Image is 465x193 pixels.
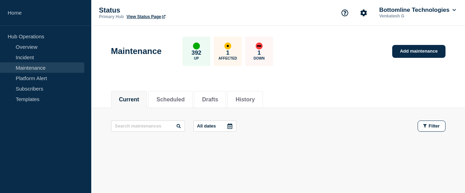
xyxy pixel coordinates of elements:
[202,96,218,103] button: Drafts
[111,46,162,56] h1: Maintenance
[192,49,201,56] p: 392
[119,96,139,103] button: Current
[254,56,265,60] p: Down
[99,14,124,19] p: Primary Hub
[257,49,261,56] p: 1
[156,96,185,103] button: Scheduled
[392,45,445,58] a: Add maintenance
[194,56,199,60] p: Up
[378,14,450,18] p: Venkatesh G
[378,7,457,14] button: Bottomline Technologies
[256,43,263,49] div: down
[126,14,165,19] a: View Status Page
[226,49,229,56] p: 1
[218,56,237,60] p: Affected
[193,121,237,132] button: All dates
[338,6,352,20] button: Support
[356,6,371,20] button: Account settings
[111,121,185,132] input: Search maintenances
[197,123,216,129] p: All dates
[418,121,445,132] button: Filter
[429,123,440,129] span: Filter
[235,96,255,103] button: History
[224,43,231,49] div: affected
[193,43,200,49] div: up
[99,6,238,14] p: Status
